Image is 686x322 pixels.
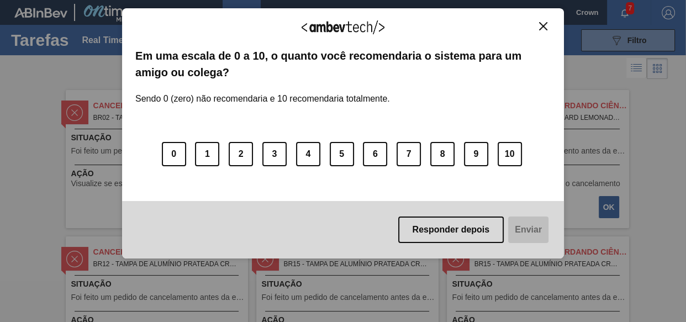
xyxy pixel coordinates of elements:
button: 4 [296,142,320,166]
label: Sendo 0 (zero) não recomendaria e 10 recomendaria totalmente. [135,81,390,104]
button: 8 [430,142,455,166]
button: 7 [397,142,421,166]
button: 0 [162,142,186,166]
button: 3 [262,142,287,166]
button: Responder depois [398,217,504,243]
button: 6 [363,142,387,166]
button: 2 [229,142,253,166]
label: Em uma escala de 0 a 10, o quanto você recomendaria o sistema para um amigo ou colega? [135,47,551,81]
button: 5 [330,142,354,166]
img: Logo Ambevtech [302,20,384,34]
button: 1 [195,142,219,166]
button: 10 [498,142,522,166]
button: 9 [464,142,488,166]
img: Close [539,22,547,30]
button: Close [536,22,551,31]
